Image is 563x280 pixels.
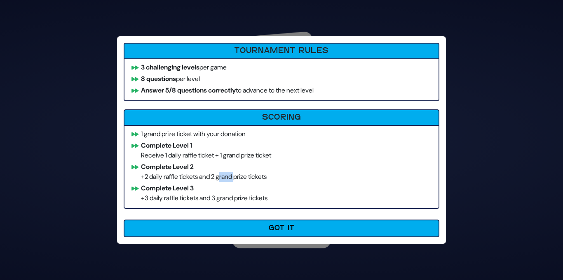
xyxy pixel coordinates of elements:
[141,74,176,83] b: 8 questions
[128,62,435,72] li: per game
[128,162,435,182] li: +2 daily raffle tickets and 2 grand prize tickets
[128,129,435,139] li: 1 grand prize ticket with your donation
[127,46,436,56] h6: Tournament Rules
[141,63,199,72] b: 3 challenging levels
[141,141,192,150] b: Complete Level 1
[128,86,435,95] li: to advance to the next level
[128,141,435,160] li: Receive 1 daily raffle ticket + 1 grand prize ticket
[141,162,194,171] b: Complete Level 2
[128,183,435,203] li: +3 daily raffle tickets and 3 grand prize tickets
[127,113,436,123] h6: Scoring
[128,74,435,84] li: per level
[141,184,194,192] b: Complete Level 3
[141,86,236,95] b: Answer 5/8 questions correctly
[124,220,439,237] button: Got It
